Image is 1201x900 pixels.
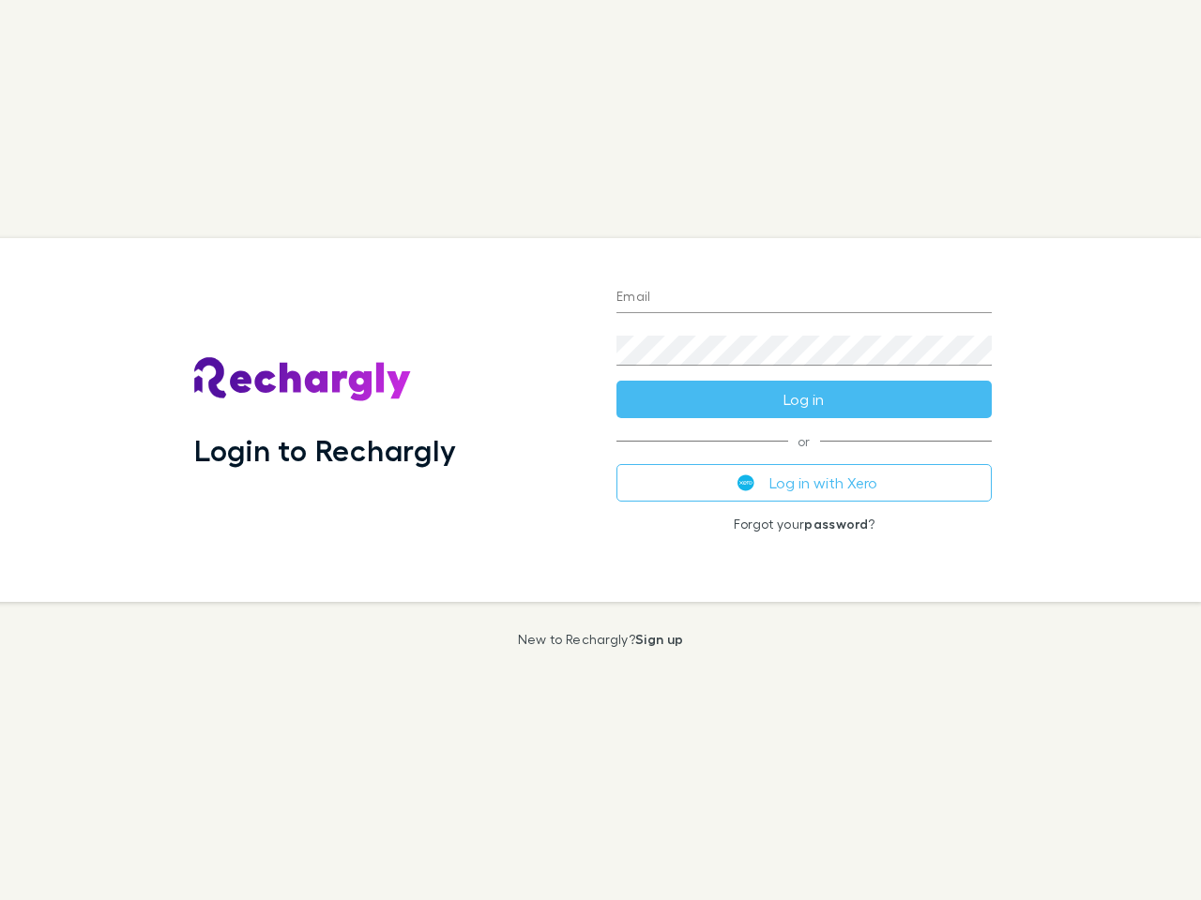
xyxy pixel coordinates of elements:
a: password [804,516,868,532]
p: New to Rechargly? [518,632,684,647]
img: Rechargly's Logo [194,357,412,402]
button: Log in [616,381,992,418]
a: Sign up [635,631,683,647]
span: or [616,441,992,442]
h1: Login to Rechargly [194,432,456,468]
p: Forgot your ? [616,517,992,532]
button: Log in with Xero [616,464,992,502]
img: Xero's logo [737,474,754,491]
